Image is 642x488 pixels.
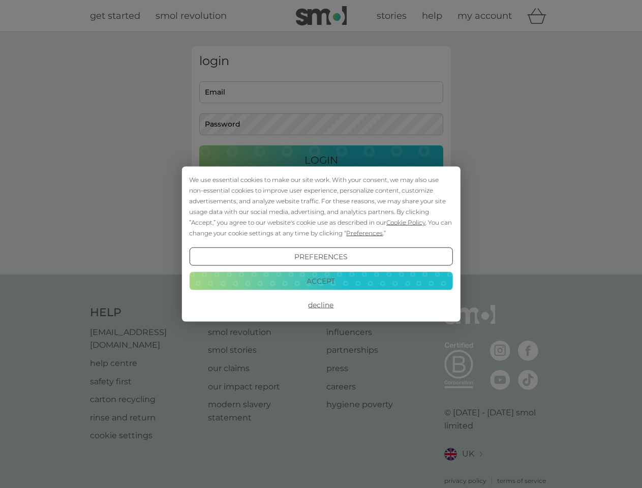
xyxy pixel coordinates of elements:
[386,219,425,226] span: Cookie Policy
[189,296,452,314] button: Decline
[189,271,452,290] button: Accept
[346,229,383,237] span: Preferences
[189,248,452,266] button: Preferences
[181,167,460,322] div: Cookie Consent Prompt
[189,174,452,238] div: We use essential cookies to make our site work. With your consent, we may also use non-essential ...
